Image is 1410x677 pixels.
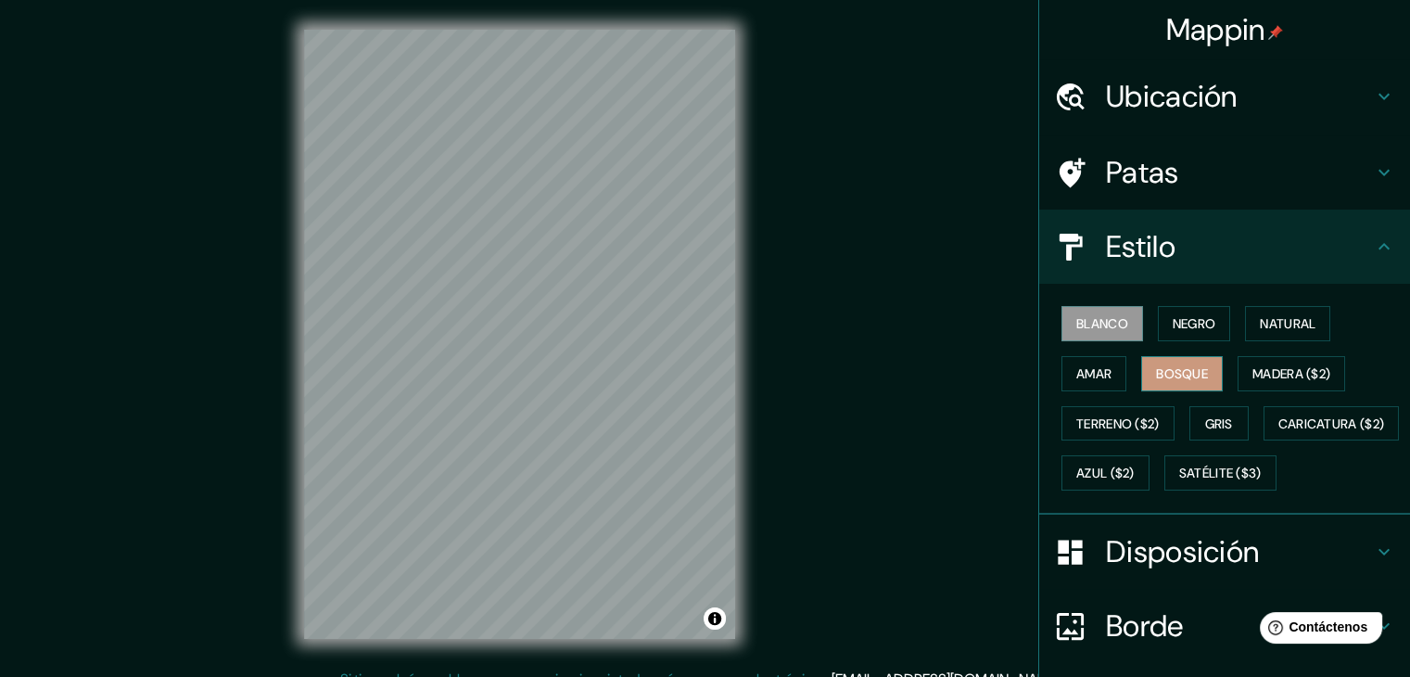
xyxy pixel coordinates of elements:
div: Disposición [1039,515,1410,589]
button: Negro [1158,306,1231,341]
font: Terreno ($2) [1076,415,1160,432]
font: Disposición [1106,532,1259,571]
font: Mappin [1166,10,1265,49]
font: Borde [1106,607,1184,645]
font: Blanco [1076,315,1128,332]
font: Natural [1260,315,1315,332]
div: Borde [1039,589,1410,663]
button: Azul ($2) [1061,455,1150,491]
font: Estilo [1106,227,1175,266]
font: Ubicación [1106,77,1238,116]
button: Gris [1189,406,1249,441]
font: Negro [1173,315,1216,332]
font: Amar [1076,365,1111,382]
font: Bosque [1156,365,1208,382]
font: Madera ($2) [1252,365,1330,382]
div: Estilo [1039,210,1410,284]
button: Blanco [1061,306,1143,341]
font: Satélite ($3) [1179,466,1262,482]
button: Madera ($2) [1238,356,1345,391]
font: Gris [1205,415,1233,432]
canvas: Mapa [304,30,735,639]
button: Amar [1061,356,1126,391]
button: Activar o desactivar atribución [704,607,726,630]
iframe: Lanzador de widgets de ayuda [1245,605,1390,657]
font: Azul ($2) [1076,466,1135,482]
font: Patas [1106,153,1179,192]
div: Patas [1039,135,1410,210]
button: Terreno ($2) [1061,406,1175,441]
img: pin-icon.png [1268,25,1283,40]
button: Caricatura ($2) [1264,406,1400,441]
button: Natural [1245,306,1330,341]
div: Ubicación [1039,59,1410,134]
font: Caricatura ($2) [1278,415,1385,432]
button: Bosque [1141,356,1223,391]
button: Satélite ($3) [1164,455,1277,491]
